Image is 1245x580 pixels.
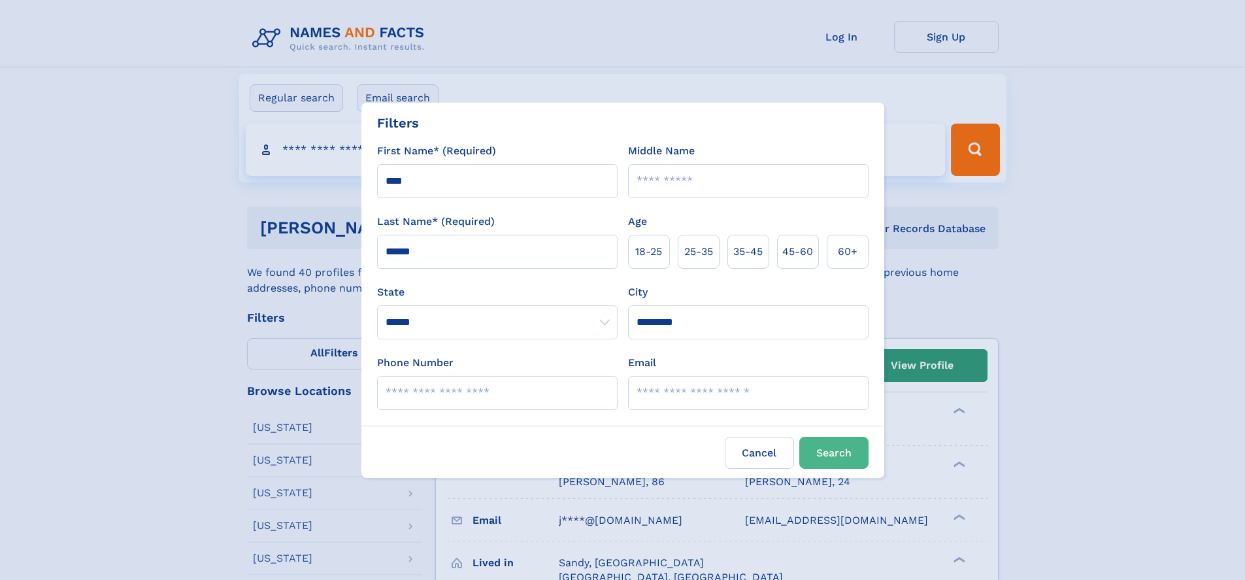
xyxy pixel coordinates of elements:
span: 35‑45 [733,244,763,260]
label: Cancel [725,437,794,469]
label: Age [628,214,647,230]
label: Email [628,355,656,371]
span: 18‑25 [635,244,662,260]
label: State [377,284,618,300]
label: First Name* (Required) [377,143,496,159]
label: Middle Name [628,143,695,159]
div: Filters [377,113,419,133]
span: 25‑35 [684,244,713,260]
label: Last Name* (Required) [377,214,495,230]
label: City [628,284,648,300]
span: 45‑60 [782,244,813,260]
span: 60+ [838,244,857,260]
label: Phone Number [377,355,454,371]
button: Search [799,437,869,469]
